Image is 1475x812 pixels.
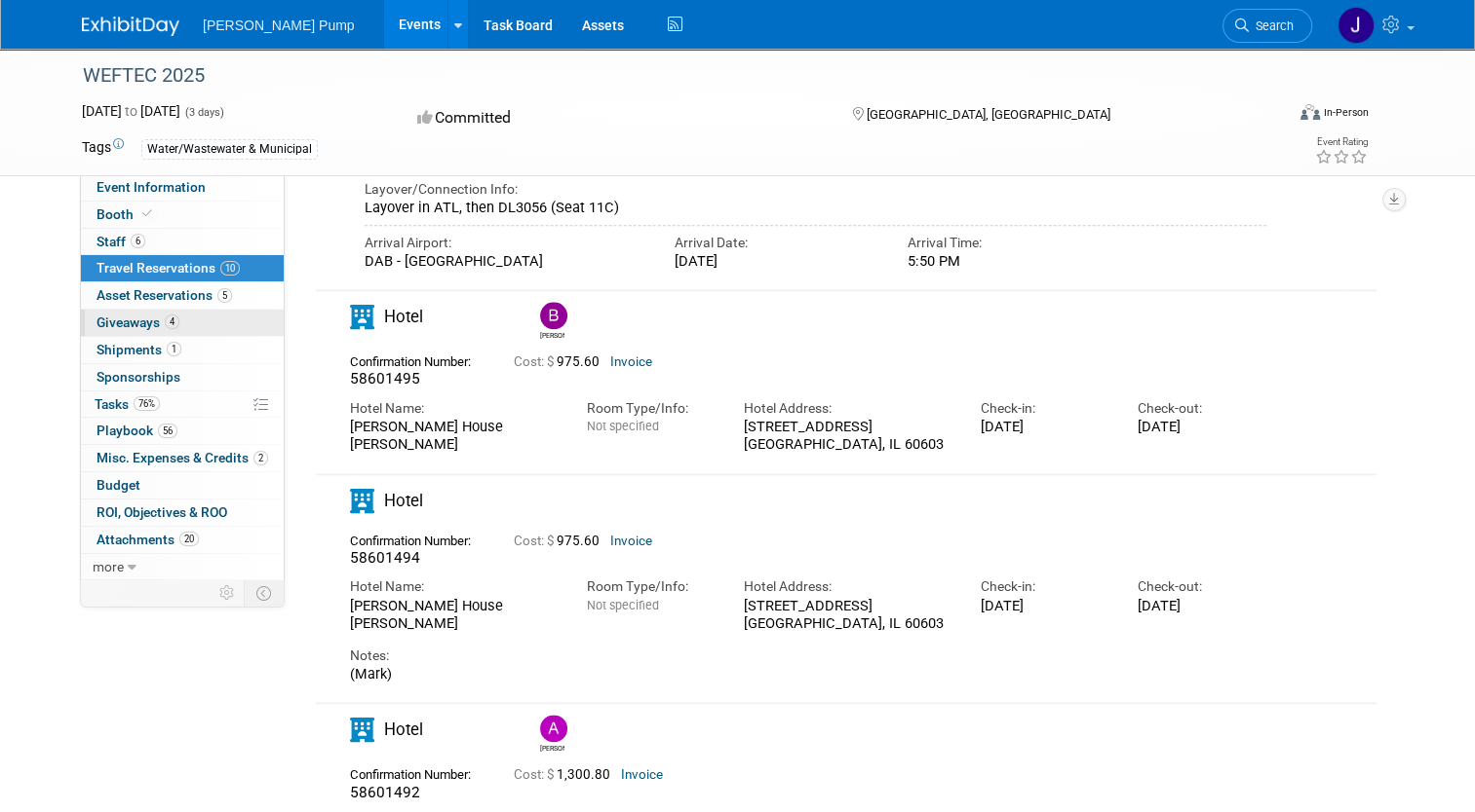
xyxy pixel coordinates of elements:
span: to [122,103,140,119]
div: [STREET_ADDRESS] [GEOGRAPHIC_DATA], IL 60603 [744,597,951,633]
span: Cost: $ [514,354,557,369]
a: Misc. Expenses & Credits2 [81,445,284,471]
div: DAB - [GEOGRAPHIC_DATA] [365,252,645,270]
div: [DATE] [675,252,878,270]
a: Invoice [621,767,663,782]
a: ROI, Objectives & ROO [81,499,284,526]
span: Travel Reservations [97,260,240,276]
span: 58601495 [350,370,420,388]
div: WEFTEC 2025 [76,58,1260,93]
a: Staff6 [81,229,284,255]
div: Check-in: [981,577,1109,596]
div: Hotel Name: [350,399,557,418]
div: (Mark) [350,666,1266,683]
a: Giveaways4 [81,310,284,336]
span: Hotel [384,720,423,739]
div: [PERSON_NAME] House [PERSON_NAME] [350,597,557,633]
span: 4 [165,314,179,329]
a: Shipments1 [81,337,284,363]
div: Hotel Name: [350,577,557,596]
div: Check-out: [1138,577,1266,596]
td: Personalize Event Tab Strip [211,580,245,606]
span: 10 [220,261,240,276]
span: Tasks [95,396,160,412]
div: [DATE] [981,418,1109,435]
td: Toggle Event Tabs [245,580,285,606]
div: Committed [411,101,821,135]
a: Tasks76% [81,391,284,418]
i: Hotel [350,718,374,742]
span: 1,300.80 [514,767,618,782]
a: Search [1223,9,1312,43]
span: [PERSON_NAME] Pump [203,18,355,33]
div: Arrival Date: [675,234,878,252]
span: Cost: $ [514,767,557,782]
span: Not specified [586,419,658,433]
div: Room Type/Info: [586,577,715,596]
span: Hotel [384,491,423,510]
a: Budget [81,472,284,498]
div: [STREET_ADDRESS] [GEOGRAPHIC_DATA], IL 60603 [744,418,951,454]
span: Sponsorships [97,369,180,385]
a: Event Information [81,174,284,201]
span: 1 [167,342,181,356]
div: Confirmation Number: [350,761,485,783]
div: Bobby Zitzka [540,329,564,341]
span: 975.60 [514,534,607,548]
span: 975.60 [514,354,607,369]
div: Check-in: [981,399,1109,418]
span: Playbook [97,423,177,438]
span: Budget [97,477,140,493]
div: Confirmation Number: [350,528,485,549]
div: [PERSON_NAME] House [PERSON_NAME] [350,418,557,454]
div: [DATE] [1138,418,1266,435]
a: Attachments20 [81,527,284,553]
img: Bobby Zitzka [540,302,567,329]
span: 5 [217,288,232,303]
a: Sponsorships [81,364,284,390]
div: Allan Curry [535,715,569,754]
div: Allan Curry [540,742,564,754]
div: [DATE] [981,597,1109,614]
span: 76% [134,396,160,411]
a: Asset Reservations5 [81,282,284,309]
span: Cost: $ [514,534,557,548]
a: Playbook56 [81,418,284,444]
div: Room Type/Info: [586,399,715,418]
div: Arrival Time: [908,234,1111,252]
span: 58601492 [350,784,420,801]
div: Hotel Address: [744,399,951,418]
img: ExhibitDay [82,17,179,36]
div: 5:50 PM [908,252,1111,270]
span: (3 days) [183,106,224,119]
span: Misc. Expenses & Credits [97,450,268,465]
span: Attachments [97,532,199,547]
span: more [93,559,124,574]
i: Hotel [350,305,374,329]
a: more [81,554,284,580]
div: Event Format [1179,101,1369,130]
div: Notes: [350,646,1266,665]
span: 2 [253,451,268,465]
span: [GEOGRAPHIC_DATA], [GEOGRAPHIC_DATA] [867,107,1110,122]
i: Hotel [350,489,374,513]
img: Format-Inperson.png [1300,104,1320,120]
span: Not specified [586,598,658,612]
span: Asset Reservations [97,287,232,303]
img: Allan Curry [540,715,567,742]
div: Confirmation Number: [350,349,485,370]
span: 6 [131,234,145,248]
div: Water/Wastewater & Municipal [141,139,318,160]
span: Staff [97,234,145,249]
span: 56 [158,424,177,438]
div: Bobby Zitzka [535,302,569,341]
span: Giveaways [97,314,179,330]
div: Arrival Airport: [365,234,645,252]
div: Event Rating [1315,137,1368,147]
div: Layover in ATL, then DL3056 (Seat 11C) [365,199,1266,216]
div: In-Person [1323,105,1369,120]
div: [DATE] [1138,597,1266,614]
span: ROI, Objectives & ROO [97,504,227,520]
a: Booth [81,202,284,228]
span: [DATE] [DATE] [82,103,180,119]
